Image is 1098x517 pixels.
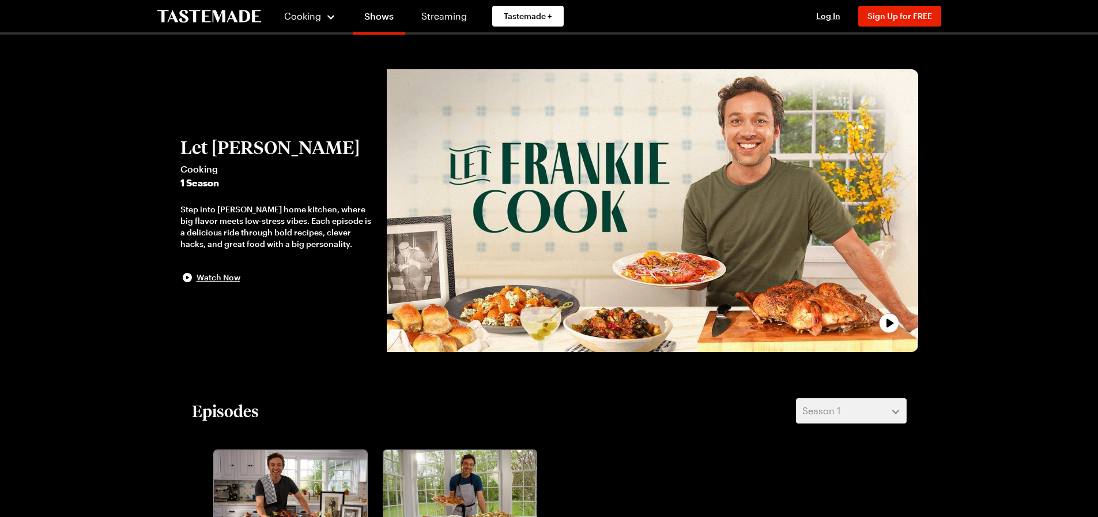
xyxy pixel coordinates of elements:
button: Cooking [284,2,337,30]
span: Log In [816,11,840,21]
button: Sign Up for FREE [858,6,941,27]
img: Let Frankie Cook [387,69,918,352]
h2: Episodes [192,400,259,421]
a: Tastemade + [492,6,564,27]
a: Shows [353,2,405,35]
span: Watch Now [197,272,240,283]
button: Log In [805,10,851,22]
button: play trailer [387,69,918,352]
span: 1 Season [180,176,375,190]
a: To Tastemade Home Page [157,10,261,23]
span: Cooking [180,162,375,176]
span: Sign Up for FREE [867,11,932,21]
h2: Let [PERSON_NAME] [180,137,375,158]
div: Step into [PERSON_NAME] home kitchen, where big flavor meets low-stress vibes. Each episode is a ... [180,204,375,250]
button: Season 1 [796,398,907,424]
span: Tastemade + [504,10,552,22]
button: Let [PERSON_NAME]Cooking1 SeasonStep into [PERSON_NAME] home kitchen, where big flavor meets low-... [180,137,375,284]
span: Cooking [284,10,321,21]
span: Season 1 [802,404,840,418]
